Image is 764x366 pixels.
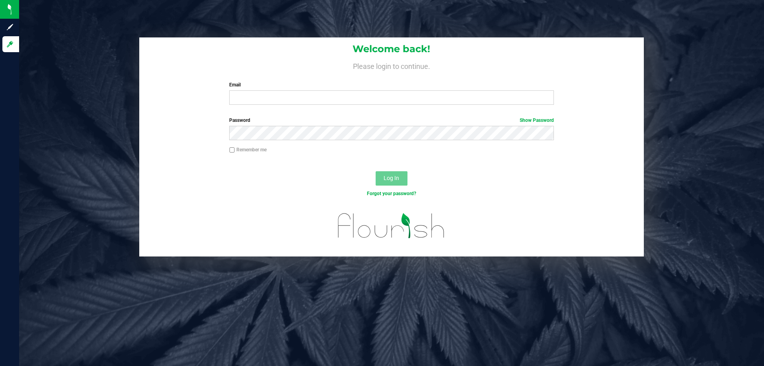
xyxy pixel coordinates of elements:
[376,171,407,186] button: Log In
[520,117,554,123] a: Show Password
[229,147,235,153] input: Remember me
[139,44,644,54] h1: Welcome back!
[229,146,267,153] label: Remember me
[367,191,416,196] a: Forgot your password?
[6,40,14,48] inline-svg: Log in
[229,117,250,123] span: Password
[139,61,644,70] h4: Please login to continue.
[6,23,14,31] inline-svg: Sign up
[384,175,399,181] span: Log In
[328,206,454,246] img: flourish_logo.svg
[229,81,554,88] label: Email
